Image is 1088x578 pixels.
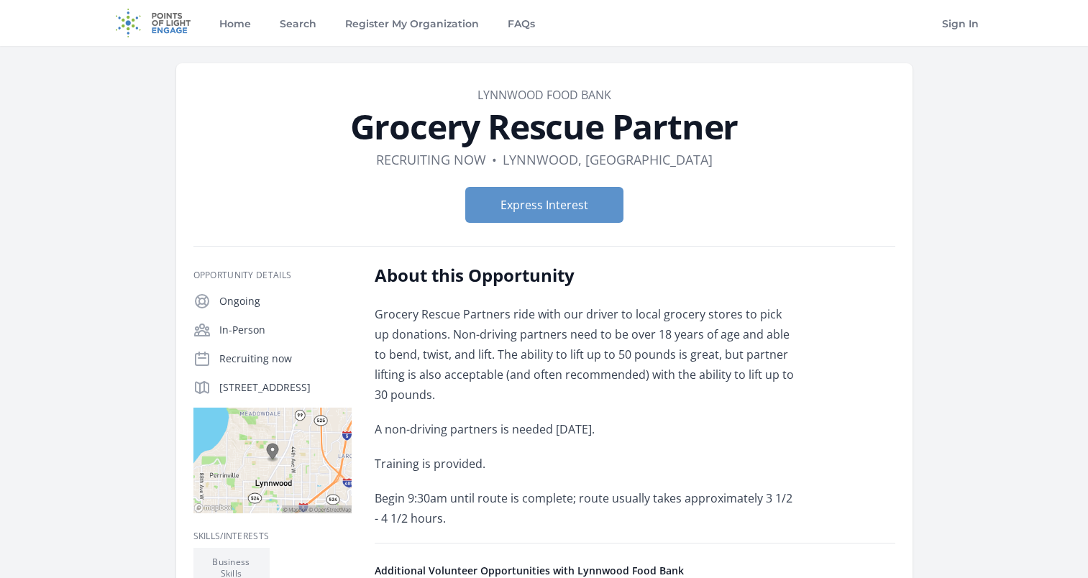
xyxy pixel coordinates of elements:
[219,380,352,395] p: [STREET_ADDRESS]
[193,109,895,144] h1: Grocery Rescue Partner
[477,87,611,103] a: Lynnwood Food Bank
[219,352,352,366] p: Recruiting now
[219,323,352,337] p: In-Person
[375,454,795,474] p: Training is provided.
[375,488,795,528] p: Begin 9:30am until route is complete; route usually takes approximately 3 1/2 - 4 1/2 hours.
[465,187,623,223] button: Express Interest
[375,304,795,405] p: Grocery Rescue Partners ride with our driver to local grocery stores to pick up donations. Non-dr...
[193,270,352,281] h3: Opportunity Details
[503,150,713,170] dd: Lynnwood, [GEOGRAPHIC_DATA]
[219,294,352,308] p: Ongoing
[375,419,795,439] p: A non-driving partners is needed [DATE].
[492,150,497,170] div: •
[193,531,352,542] h3: Skills/Interests
[193,408,352,513] img: Map
[375,564,895,578] h4: Additional Volunteer Opportunities with Lynnwood Food Bank
[376,150,486,170] dd: Recruiting now
[375,264,795,287] h2: About this Opportunity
